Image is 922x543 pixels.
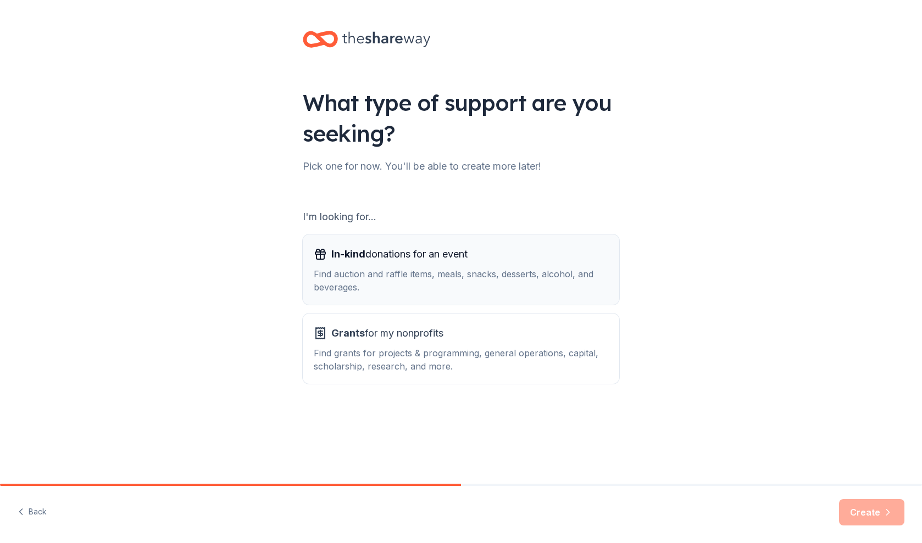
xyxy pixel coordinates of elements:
[331,248,365,260] span: In-kind
[303,314,619,384] button: Grantsfor my nonprofitsFind grants for projects & programming, general operations, capital, schol...
[303,208,619,226] div: I'm looking for...
[303,158,619,175] div: Pick one for now. You'll be able to create more later!
[331,324,443,342] span: for my nonprofits
[314,346,608,373] div: Find grants for projects & programming, general operations, capital, scholarship, research, and m...
[303,87,619,149] div: What type of support are you seeking?
[331,327,365,339] span: Grants
[303,234,619,305] button: In-kinddonations for an eventFind auction and raffle items, meals, snacks, desserts, alcohol, and...
[331,245,468,263] span: donations for an event
[314,267,608,294] div: Find auction and raffle items, meals, snacks, desserts, alcohol, and beverages.
[18,501,47,524] button: Back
